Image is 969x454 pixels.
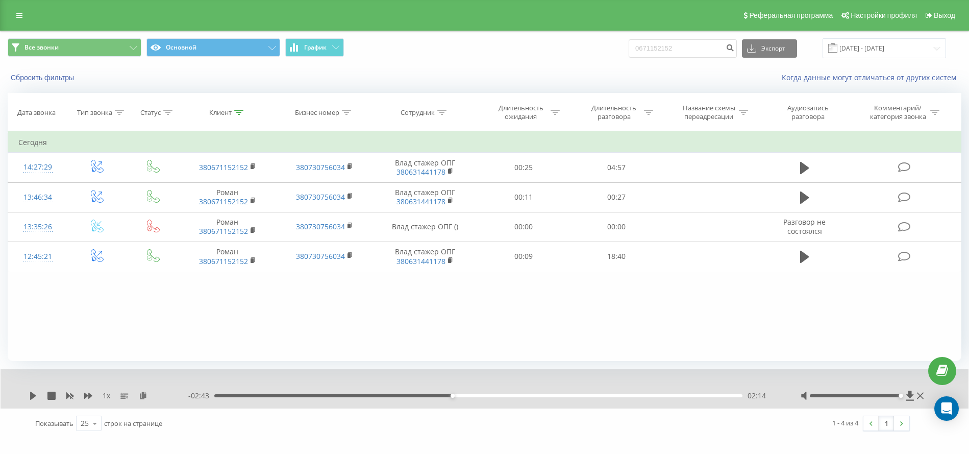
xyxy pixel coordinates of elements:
div: 1 - 4 из 4 [832,418,858,428]
input: Поиск по номеру [629,39,737,58]
span: Настройки профиля [851,11,917,19]
div: Статус [140,108,161,117]
div: Длительность разговора [587,104,641,121]
div: 25 [81,418,89,428]
div: 14:27:29 [18,157,57,177]
div: 13:35:26 [18,217,57,237]
a: 380631441178 [396,197,445,206]
td: Влад стажер ОПГ () [372,212,477,242]
a: 1 [879,416,894,431]
div: Длительность ожидания [493,104,548,121]
span: Показывать [35,419,73,428]
a: 380730756034 [296,222,345,231]
td: 00:11 [477,182,570,212]
span: График [304,44,327,51]
td: 00:25 [477,153,570,182]
td: 04:57 [570,153,663,182]
td: 00:09 [477,242,570,271]
td: Влад стажер ОПГ [372,153,477,182]
div: Тип звонка [77,108,112,117]
a: 380730756034 [296,251,345,261]
button: Экспорт [742,39,797,58]
td: Роман [179,182,276,212]
div: Accessibility label [451,394,455,398]
a: 380671152152 [199,226,248,236]
div: 13:46:34 [18,187,57,207]
a: 380631441178 [396,256,445,266]
td: Влад стажер ОПГ [372,242,477,271]
button: Сбросить фильтры [8,73,79,82]
a: 380631441178 [396,167,445,177]
div: Сотрудник [401,108,435,117]
span: Разговор не состоялся [783,217,826,236]
a: 380671152152 [199,256,248,266]
a: 380730756034 [296,192,345,202]
td: Роман [179,242,276,271]
span: Все звонки [24,43,59,52]
td: 00:27 [570,182,663,212]
div: Open Intercom Messenger [934,396,959,421]
a: 380671152152 [199,197,248,206]
a: Когда данные могут отличаться от других систем [782,73,961,82]
button: Все звонки [8,38,141,57]
div: Клиент [209,108,232,117]
div: 12:45:21 [18,247,57,267]
div: Accessibility label [899,394,903,398]
span: 02:14 [748,391,766,401]
td: 18:40 [570,242,663,271]
div: Название схемы переадресации [682,104,736,121]
div: Бизнес номер [295,108,339,117]
div: Комментарий/категория звонка [868,104,928,121]
button: Основной [146,38,280,57]
span: строк на странице [104,419,162,428]
td: 00:00 [570,212,663,242]
div: Аудиозапись разговора [775,104,841,121]
td: 00:00 [477,212,570,242]
a: 380671152152 [199,162,248,172]
span: 1 x [103,391,110,401]
div: Дата звонка [17,108,56,117]
a: 380730756034 [296,162,345,172]
span: - 02:43 [188,391,214,401]
td: Влад стажер ОПГ [372,182,477,212]
td: Сегодня [8,132,961,153]
span: Выход [934,11,955,19]
button: График [285,38,344,57]
span: Реферальная программа [749,11,833,19]
td: Роман [179,212,276,242]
